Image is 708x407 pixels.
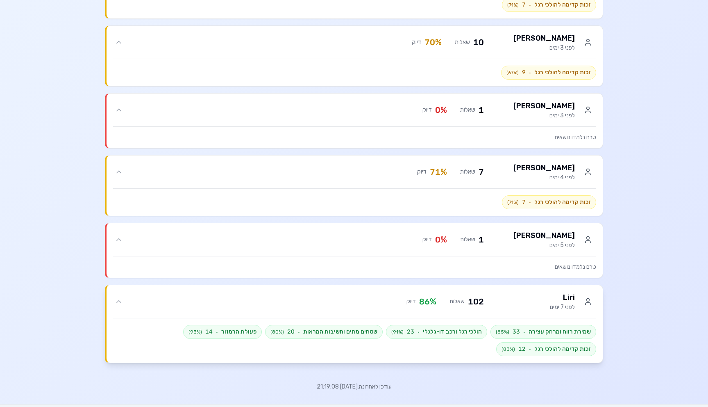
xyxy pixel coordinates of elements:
[424,37,442,48] span: 70 %
[506,69,519,76] span: ( 67 %)
[460,106,475,114] span: שאלות
[287,328,295,336] span: 20
[507,2,519,8] span: ( 71 %)
[513,162,575,174] h3: [PERSON_NAME]
[513,44,575,52] p: לפני 3 ימים
[105,383,603,391] div: עודכן לאחרונה: [DATE] 21:19:08
[513,328,520,336] span: 33
[419,296,436,307] span: 86 %
[529,69,531,76] span: ·
[188,329,202,335] span: ( 93 %)
[205,328,213,336] span: 14
[534,1,591,9] span: זכות קדימה להולכי רגל
[407,328,414,336] span: 23
[518,345,526,353] span: 12
[406,297,416,306] span: דיוק
[534,345,591,353] span: זכות קדימה להולכי רגל
[216,329,218,335] span: ·
[513,32,575,44] h3: [PERSON_NAME]
[507,199,519,206] span: ( 71 %)
[523,329,525,335] span: ·
[113,133,596,142] p: טרם נלמדו נושאים
[270,329,284,335] span: ( 80 %)
[460,168,475,176] span: שאלות
[501,346,515,352] span: ( 83 %)
[113,263,596,271] p: טרם נלמדו נושאים
[496,329,509,335] span: ( 85 %)
[435,104,447,116] span: 0 %
[513,112,575,120] p: לפני 3 ימים
[423,328,482,336] span: הולכי רגל ורכב דו-גלגלי
[391,329,404,335] span: ( 91 %)
[529,346,531,352] span: ·
[479,234,484,245] span: 1
[513,230,575,241] h3: [PERSON_NAME]
[435,234,447,245] span: 0 %
[534,198,591,206] span: זכות קדימה להולכי רגל
[529,2,531,8] span: ·
[418,329,420,335] span: ·
[479,104,484,116] span: 1
[449,297,465,306] span: שאלות
[468,296,484,307] span: 102
[513,241,575,249] p: לפני 5 ימים
[513,174,575,182] p: לפני 4 ימים
[534,69,591,77] span: זכות קדימה להולכי רגל
[522,198,526,206] span: 7
[529,199,531,206] span: ·
[529,328,591,336] span: שמירת רווח ומרחק עצירה
[460,236,475,244] span: שאלות
[522,69,526,77] span: 9
[479,166,484,178] span: 7
[422,106,432,114] span: דיוק
[522,1,526,9] span: 7
[550,292,575,303] h3: Liri
[430,166,447,178] span: 71 %
[455,38,470,46] span: שאלות
[513,100,575,112] h3: [PERSON_NAME]
[550,303,575,311] p: לפני 7 ימים
[298,329,300,335] span: ·
[422,236,432,244] span: דיוק
[412,38,421,46] span: דיוק
[303,328,377,336] span: שטחים מתים וחשיבות המראות
[473,37,484,48] span: 10
[221,328,256,336] span: פעולת הרמזור
[417,168,427,176] span: דיוק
